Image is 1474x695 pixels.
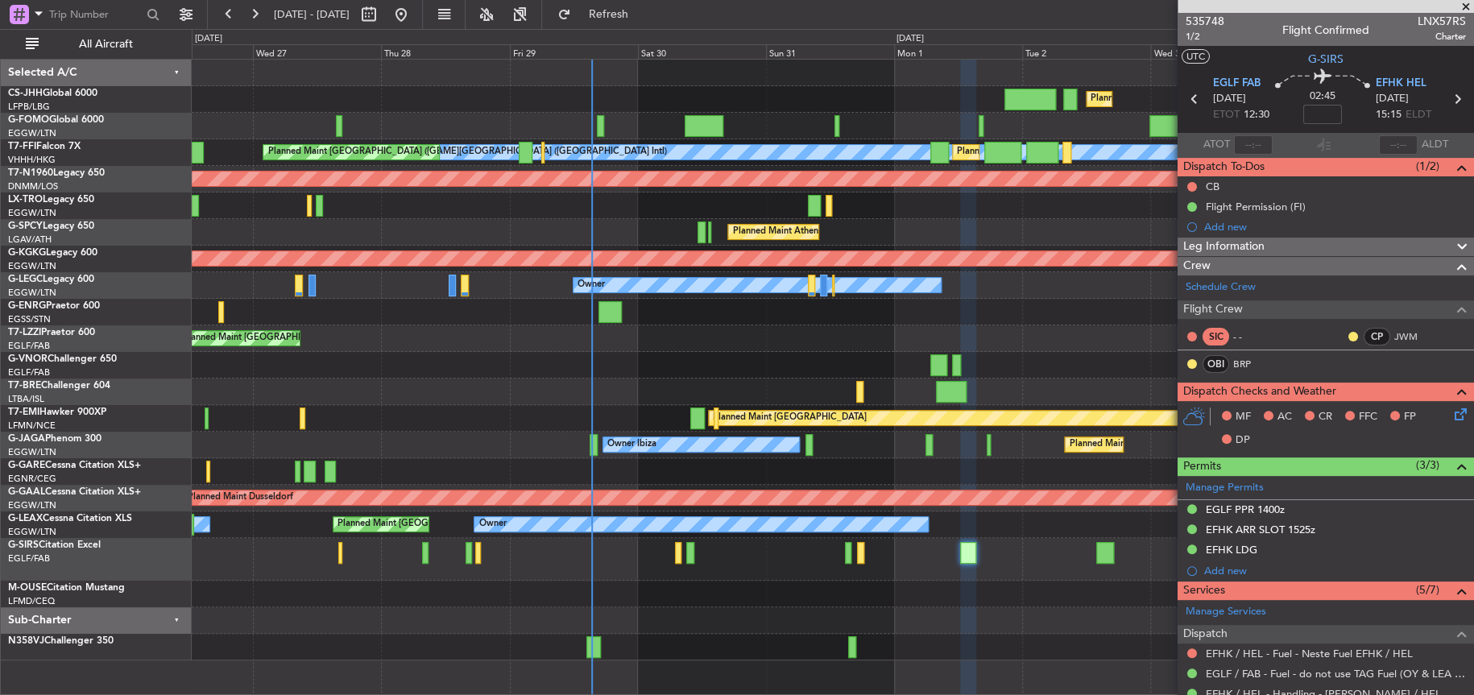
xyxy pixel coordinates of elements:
[42,39,170,50] span: All Aircraft
[1204,564,1466,577] div: Add new
[8,221,43,231] span: G-SPCY
[8,221,94,231] a: G-SPCYLegacy 650
[8,473,56,485] a: EGNR/CEG
[1376,76,1426,92] span: EFHK HEL
[574,9,642,20] span: Refresh
[8,583,125,593] a: M-OUSECitation Mustang
[8,420,56,432] a: LFMN/NCE
[1069,432,1323,457] div: Planned Maint [GEOGRAPHIC_DATA] ([GEOGRAPHIC_DATA])
[8,313,51,325] a: EGSS/STN
[8,499,56,511] a: EGGW/LTN
[18,31,175,57] button: All Aircraft
[1183,581,1225,600] span: Services
[1319,409,1332,425] span: CR
[1308,51,1344,68] span: G-SIRS
[8,260,56,272] a: EGGW/LTN
[1418,30,1466,43] span: Charter
[8,434,101,444] a: G-JAGAPhenom 300
[896,32,924,46] div: [DATE]
[8,636,114,646] a: N358VJChallenger 350
[8,89,97,98] a: CS-JHHGlobal 6000
[274,7,350,22] span: [DATE] - [DATE]
[1186,279,1256,296] a: Schedule Crew
[8,540,39,550] span: G-SIRS
[8,340,50,352] a: EGLF/FAB
[8,540,101,550] a: G-SIRSCitation Excel
[1203,137,1230,153] span: ATOT
[1233,357,1269,371] a: BRP
[8,381,41,391] span: T7-BRE
[1213,91,1246,107] span: [DATE]
[8,142,36,151] span: T7-FFI
[188,486,293,510] div: Planned Maint Dusseldorf
[8,595,55,607] a: LFMD/CEQ
[1206,180,1219,193] div: CB
[1183,457,1221,476] span: Permits
[1236,409,1251,425] span: MF
[478,512,506,536] div: Owner
[578,273,605,297] div: Owner
[1022,44,1150,59] div: Tue 2
[1206,543,1257,556] div: EFHK LDG
[1206,667,1466,681] a: EGLF / FAB - Fuel - do not use TAG Fuel (OY & LEA only) EGLF / FAB
[1186,30,1224,43] span: 1/2
[8,354,48,364] span: G-VNOR
[8,275,94,284] a: G-LEGCLegacy 600
[8,180,58,192] a: DNMM/LOS
[1418,13,1466,30] span: LNX57RS
[8,514,132,523] a: G-LEAXCessna Citation XLS
[1364,328,1390,345] div: CP
[8,168,105,178] a: T7-N1960Legacy 650
[1213,76,1261,92] span: EGLF FAB
[8,636,44,646] span: N358VJ
[1422,137,1448,153] span: ALDT
[1376,91,1409,107] span: [DATE]
[1277,409,1292,425] span: AC
[1394,329,1431,344] a: JWM
[1183,158,1265,176] span: Dispatch To-Dos
[8,487,141,497] a: G-GAALCessna Citation XLS+
[1150,44,1278,59] div: Wed 3
[1183,238,1265,256] span: Leg Information
[8,434,45,444] span: G-JAGA
[1359,409,1377,425] span: FFC
[8,168,53,178] span: T7-N1960
[337,512,591,536] div: Planned Maint [GEOGRAPHIC_DATA] ([GEOGRAPHIC_DATA])
[8,101,50,113] a: LFPB/LBG
[8,407,106,417] a: T7-EMIHawker 900XP
[1310,89,1335,105] span: 02:45
[1091,87,1344,111] div: Planned Maint [GEOGRAPHIC_DATA] ([GEOGRAPHIC_DATA])
[1183,383,1336,401] span: Dispatch Checks and Weather
[8,407,39,417] span: T7-EMI
[1183,300,1243,319] span: Flight Crew
[1206,523,1315,536] div: EFHK ARR SLOT 1525z
[8,154,56,166] a: VHHH/HKG
[8,115,104,125] a: G-FOMOGlobal 6000
[1186,604,1266,620] a: Manage Services
[713,406,867,430] div: Planned Maint [GEOGRAPHIC_DATA]
[8,234,52,246] a: LGAV/ATH
[957,140,1226,164] div: Planned Maint [GEOGRAPHIC_DATA] ([GEOGRAPHIC_DATA] Intl)
[8,514,43,523] span: G-LEAX
[8,275,43,284] span: G-LEGC
[1233,329,1269,344] div: - -
[8,354,117,364] a: G-VNORChallenger 650
[8,552,50,565] a: EGLF/FAB
[381,44,509,59] div: Thu 28
[8,381,110,391] a: T7-BREChallenger 604
[1234,135,1273,155] input: --:--
[607,432,656,457] div: Owner Ibiza
[8,127,56,139] a: EGGW/LTN
[1406,107,1431,123] span: ELDT
[1182,49,1210,64] button: UTC
[8,301,100,311] a: G-ENRGPraetor 600
[1416,158,1439,175] span: (1/2)
[49,2,142,27] input: Trip Number
[8,195,43,205] span: LX-TRO
[1416,581,1439,598] span: (5/7)
[1213,107,1240,123] span: ETOT
[8,526,56,538] a: EGGW/LTN
[8,487,45,497] span: G-GAAL
[8,207,56,219] a: EGGW/LTN
[1236,432,1250,449] span: DP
